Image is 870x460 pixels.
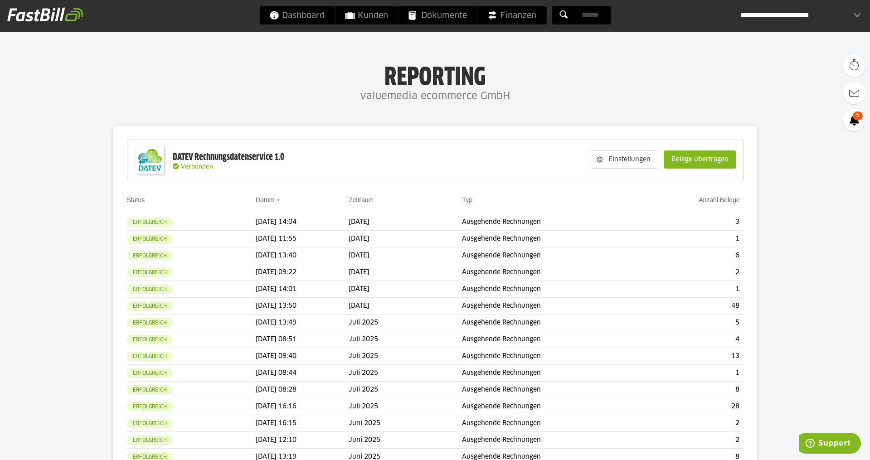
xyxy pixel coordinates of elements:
td: [DATE] [349,264,462,281]
td: Ausgehende Rechnungen [462,281,642,298]
a: Anzahl Belege [699,196,739,203]
h1: Reporting [91,64,779,87]
div: DATEV Rechnungsdatenservice 1.0 [173,151,284,163]
a: Typ [462,196,472,203]
td: Juli 2025 [349,365,462,382]
td: [DATE] 14:04 [256,214,349,231]
td: [DATE] [349,231,462,247]
sl-badge: Erfolgreich [127,234,173,244]
td: Ausgehende Rechnungen [462,348,642,365]
td: Juni 2025 [349,432,462,449]
a: Dashboard [259,6,335,24]
sl-badge: Erfolgreich [127,436,173,445]
span: Dashboard [269,6,325,24]
td: Ausgehende Rechnungen [462,298,642,315]
sl-badge: Erfolgreich [127,419,173,428]
sl-badge: Erfolgreich [127,268,173,277]
a: Datum [256,196,274,203]
a: Finanzen [477,6,546,24]
td: Ausgehende Rechnungen [462,264,642,281]
sl-badge: Erfolgreich [127,285,173,294]
sl-badge: Erfolgreich [127,368,173,378]
td: 1 [642,365,744,382]
td: [DATE] [349,298,462,315]
td: Ausgehende Rechnungen [462,415,642,432]
span: 5 [853,111,863,121]
td: Ausgehende Rechnungen [462,231,642,247]
td: 13 [642,348,744,365]
td: [DATE] [349,247,462,264]
sl-badge: Erfolgreich [127,402,173,412]
td: Ausgehende Rechnungen [462,432,642,449]
img: fastbill_logo_white.png [7,7,83,22]
td: [DATE] 13:49 [256,315,349,331]
td: [DATE] 08:51 [256,331,349,348]
td: Ausgehende Rechnungen [462,315,642,331]
td: [DATE] 16:16 [256,398,349,415]
sl-button: Einstellungen [591,150,658,169]
td: [DATE] 08:44 [256,365,349,382]
sl-button: Belege übertragen [664,150,736,169]
td: 5 [642,315,744,331]
td: [DATE] 16:15 [256,415,349,432]
td: [DATE] 13:50 [256,298,349,315]
td: Juni 2025 [349,415,462,432]
img: DATEV-Datenservice Logo [132,142,168,179]
td: Juli 2025 [349,348,462,365]
td: [DATE] 11:55 [256,231,349,247]
a: Dokumente [399,6,477,24]
td: Ausgehende Rechnungen [462,398,642,415]
td: Ausgehende Rechnungen [462,247,642,264]
td: 3 [642,214,744,231]
iframe: Öffnet ein Widget, in dem Sie weitere Informationen finden [799,433,861,455]
td: 6 [642,247,744,264]
td: 2 [642,415,744,432]
td: 48 [642,298,744,315]
sl-badge: Erfolgreich [127,301,173,311]
td: Juli 2025 [349,315,462,331]
img: sort_desc.gif [276,199,282,201]
span: Dokumente [408,6,467,24]
td: Ausgehende Rechnungen [462,331,642,348]
a: Kunden [335,6,398,24]
sl-badge: Erfolgreich [127,385,173,395]
td: 8 [642,382,744,398]
a: 5 [843,109,865,131]
span: Kunden [345,6,388,24]
sl-badge: Erfolgreich [127,352,173,361]
sl-badge: Erfolgreich [127,251,173,261]
a: Zeitraum [349,196,374,203]
span: Verbunden [181,164,213,170]
td: [DATE] 14:01 [256,281,349,298]
sl-badge: Erfolgreich [127,318,173,328]
td: [DATE] 09:22 [256,264,349,281]
td: [DATE] 08:28 [256,382,349,398]
td: [DATE] [349,214,462,231]
td: Ausgehende Rechnungen [462,365,642,382]
td: Juli 2025 [349,331,462,348]
td: 1 [642,281,744,298]
td: [DATE] 09:40 [256,348,349,365]
sl-badge: Erfolgreich [127,335,173,344]
td: Ausgehende Rechnungen [462,214,642,231]
td: [DATE] 12:10 [256,432,349,449]
sl-badge: Erfolgreich [127,218,173,227]
td: 4 [642,331,744,348]
td: Juli 2025 [349,398,462,415]
td: [DATE] 13:40 [256,247,349,264]
td: Juli 2025 [349,382,462,398]
td: 2 [642,264,744,281]
a: Status [127,196,145,203]
td: 28 [642,398,744,415]
td: 1 [642,231,744,247]
td: 2 [642,432,744,449]
td: [DATE] [349,281,462,298]
td: Ausgehende Rechnungen [462,382,642,398]
span: Finanzen [487,6,536,24]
